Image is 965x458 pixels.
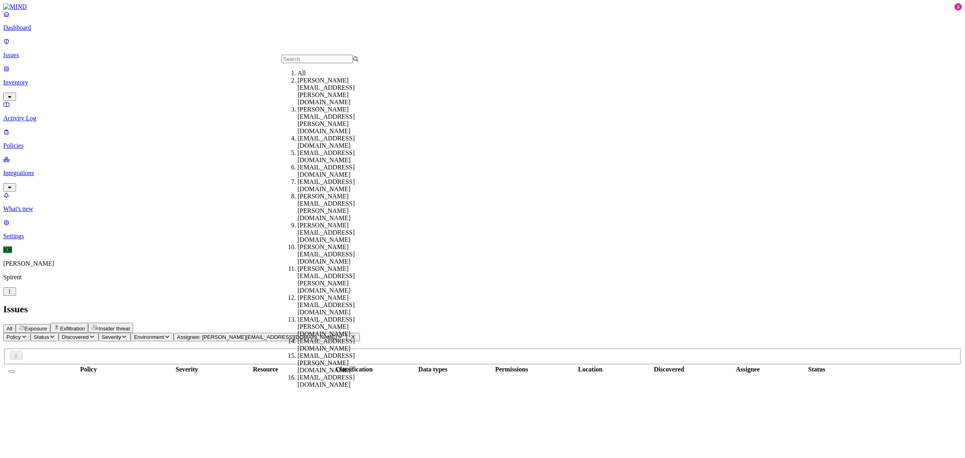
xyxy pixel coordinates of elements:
[34,334,49,340] span: Status
[3,128,962,149] a: Policies
[3,219,962,240] a: Settings
[788,366,846,373] div: Status
[298,70,375,77] div: All
[62,334,89,340] span: Discovered
[217,366,314,373] div: Resource
[298,164,375,178] div: [EMAIL_ADDRESS][DOMAIN_NAME]
[298,135,375,149] div: [EMAIL_ADDRESS][DOMAIN_NAME]
[298,222,375,243] div: [PERSON_NAME][EMAIL_ADDRESS][DOMAIN_NAME]
[955,3,962,10] div: 3
[3,3,27,10] img: MIND
[630,366,708,373] div: Discovered
[3,65,962,100] a: Inventory
[3,192,962,212] a: What's new
[3,260,962,267] p: [PERSON_NAME]
[298,352,375,374] div: [EMAIL_ADDRESS][PERSON_NAME][DOMAIN_NAME]
[3,115,962,122] p: Activity Log
[60,326,85,332] span: Exfiltration
[177,334,337,340] span: Assignee: [PERSON_NAME][EMAIL_ADDRESS][DOMAIN_NAME]
[25,326,47,332] span: Exposure
[134,334,164,340] span: Environment
[3,274,962,281] p: Spirent
[709,366,786,373] div: Assignee
[8,370,15,373] button: Select all
[102,334,121,340] span: Severity
[3,142,962,149] p: Policies
[21,366,156,373] div: Policy
[3,10,962,31] a: Dashboard
[298,338,375,352] div: [EMAIL_ADDRESS][DOMAIN_NAME]
[3,156,962,190] a: Integrations
[298,178,375,193] div: [EMAIL_ADDRESS][DOMAIN_NAME]
[99,326,130,332] span: Insider threat
[158,366,216,373] div: Severity
[298,316,375,338] div: [EMAIL_ADDRESS][PERSON_NAME][DOMAIN_NAME]
[3,79,962,86] p: Inventory
[6,326,12,332] span: All
[3,233,962,240] p: Settings
[552,366,629,373] div: Location
[3,3,962,10] a: MIND
[3,52,962,59] p: Issues
[394,366,472,373] div: Data types
[298,106,375,135] div: [PERSON_NAME][EMAIL_ADDRESS][PERSON_NAME][DOMAIN_NAME]
[298,193,375,222] div: [PERSON_NAME][EMAIL_ADDRESS][PERSON_NAME][DOMAIN_NAME]
[3,205,962,212] p: What's new
[3,246,12,253] span: KR
[3,24,962,31] p: Dashboard
[298,243,375,265] div: [PERSON_NAME][EMAIL_ADDRESS][DOMAIN_NAME]
[298,77,375,106] div: [PERSON_NAME][EMAIL_ADDRESS][PERSON_NAME][DOMAIN_NAME]
[473,366,550,373] div: Permissions
[281,55,353,63] input: Search
[298,265,375,294] div: [PERSON_NAME][EMAIL_ADDRESS][PERSON_NAME][DOMAIN_NAME]
[298,374,375,388] div: [EMAIL_ADDRESS][DOMAIN_NAME]
[298,294,375,316] div: [PERSON_NAME][EMAIL_ADDRESS][DOMAIN_NAME]
[3,38,962,59] a: Issues
[6,334,21,340] span: Policy
[3,101,962,122] a: Activity Log
[3,169,962,177] p: Integrations
[3,304,962,315] h2: Issues
[298,149,375,164] div: [EMAIL_ADDRESS][DOMAIN_NAME]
